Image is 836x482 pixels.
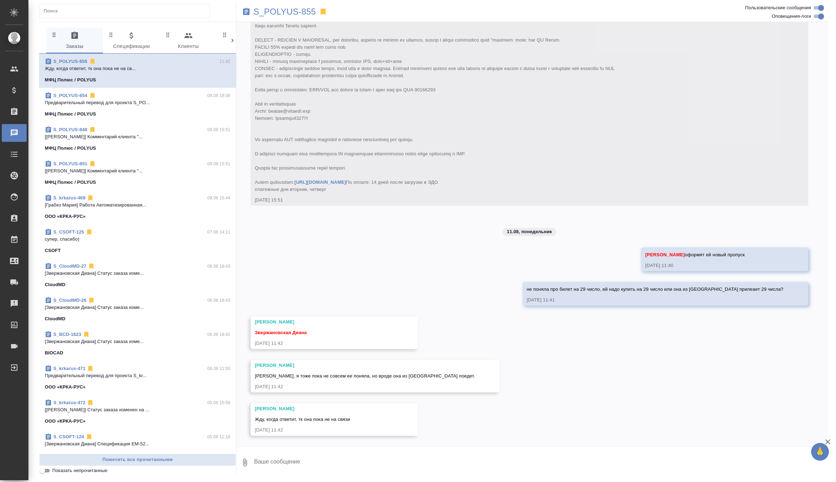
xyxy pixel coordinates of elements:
span: не поняла про билет на 29 число, ей надо купить на 29 число или она из [GEOGRAPHIC_DATA] прилеает... [527,286,783,292]
svg: Отписаться [89,160,96,167]
a: S_POLYUS-854 [53,93,87,98]
p: 07.08 14:11 [207,229,230,236]
a: S_CloudMD-26 [53,298,86,303]
span: Клиенты [164,31,213,51]
div: S_POLYUS-85408.08 18:06Предварительный перевод для проекта S_PO...МФЦ Полюс / POLYUS [39,88,236,122]
a: S_POLYUS-848 [53,127,87,132]
p: [[PERSON_NAME]] Комментарий клиента "... [45,167,230,175]
a: S_CSOFT-124 [53,434,84,439]
span: оформят ей новый пропуск [645,252,745,257]
p: ООО «КРКА-РУС» [45,418,86,425]
div: [DATE] 11:42 [255,383,475,390]
svg: Отписаться [88,297,95,304]
span: Пометить все прочитанными [43,456,232,464]
div: S_CloudMD-2606.08 18:43[Звержановская Диана] Статус заказа изме...CloudMD [39,293,236,327]
p: Жду, когда ответит, тк она пока не на св... [45,65,230,72]
span: Пользовательские сообщения [745,4,811,11]
p: 06.08 18:42 [207,331,230,338]
div: [DATE] 11:42 [255,340,393,347]
svg: Отписаться [83,331,90,338]
p: 08.08 15:51 [207,160,230,167]
svg: Отписаться [86,433,93,440]
a: S_krkarus-471 [53,366,85,371]
span: [PERSON_NAME] [645,252,685,257]
p: CloudMD [45,315,65,322]
span: [PERSON_NAME], я тоже пока не совсем ее поняла, но вроде она из [GEOGRAPHIC_DATA] поедет. [255,373,475,379]
p: 05.08 11:16 [207,433,230,440]
p: 06.08 11:55 [207,365,230,372]
p: [Звержановская Диана] Статус заказа изме... [45,270,230,277]
span: 🙏 [814,444,826,459]
svg: Отписаться [87,365,94,372]
div: [DATE] 11:41 [527,296,783,304]
a: S_POLYUS-855 [53,59,87,64]
p: 08.08 18:06 [207,92,230,99]
svg: Отписаться [87,194,94,202]
p: МФЦ Полюс / POLYUS [45,111,96,118]
p: [[PERSON_NAME]] Комментарий клиента "... [45,133,230,140]
div: S_CSOFT-12405.08 11:16[Звержановская Диана] Спецификация EM-52...CSOFT [39,429,236,463]
span: Входящие [221,31,269,51]
svg: Зажми и перетащи, чтобы поменять порядок вкладок [108,31,114,38]
a: S_CloudMD-27 [53,263,86,269]
div: S_POLYUS-85511:42Жду, когда ответит, тк она пока не на св...МФЦ Полюс / POLYUS [39,54,236,88]
a: S_BCD-1623 [53,332,81,337]
div: S_POLYUS-84808.08 15:51[[PERSON_NAME]] Комментарий клиента "...МФЦ Полюс / POLYUS [39,122,236,156]
div: [PERSON_NAME] [255,318,393,326]
a: S_krkarus-472 [53,400,85,405]
div: [PERSON_NAME] [255,362,475,369]
div: [DATE] 15:51 [255,197,783,204]
svg: Зажми и перетащи, чтобы поменять порядок вкладок [165,31,171,38]
p: [Звержановская Диана] Статус заказа изме... [45,338,230,345]
p: [Звержановская Диана] Спецификация EM-52... [45,440,230,448]
span: Показать непрочитанные [52,467,107,474]
p: Предварительный перевод для проекта S_kr... [45,372,230,379]
p: ООО «КРКА-РУС» [45,384,86,391]
p: 06.08 18:43 [207,297,230,304]
p: CloudMD [45,281,65,288]
div: S_krkarus-47106.08 11:55Предварительный перевод для проекта S_kr...ООО «КРКА-РУС» [39,361,236,395]
div: [DATE] 11:40 [645,262,783,269]
p: 08.08 15:44 [207,194,230,202]
div: S_POLYUS-85108.08 15:51[[PERSON_NAME]] Комментарий клиента "...МФЦ Полюс / POLYUS [39,156,236,190]
svg: Отписаться [87,399,94,406]
div: S_CloudMD-2706.08 18:43[Звержановская Диана] Статус заказа изме...CloudMD [39,258,236,293]
div: S_krkarus-46908.08 15:44[Грабко Мария] Работа Автоматизированная...ООО «КРКА-РУС» [39,190,236,224]
svg: Отписаться [89,58,96,65]
a: S_POLYUS-855 [253,8,316,15]
p: МФЦ Полюс / POLYUS [45,179,96,186]
svg: Отписаться [89,92,96,99]
p: 06.08 18:43 [207,263,230,270]
span: Оповещения-логи [772,13,811,20]
p: Предварительный перевод для проекта S_PO... [45,99,230,106]
p: BIOCAD [45,349,63,357]
a: [URL][DOMAIN_NAME] [294,180,346,185]
p: [[PERSON_NAME]] Статус заказа изменен на ... [45,406,230,413]
svg: Отписаться [88,263,95,270]
div: S_CSOFT-12507.08 14:11супер, спасибо)CSOFT [39,224,236,258]
p: ООО «КРКА-РУС» [45,213,86,220]
input: Поиск [44,6,210,16]
span: Звержановская Диана [255,330,307,335]
svg: Отписаться [86,229,93,236]
span: Заказы [50,31,99,51]
svg: Отписаться [89,126,96,133]
div: [DATE] 11:42 [255,427,393,434]
div: [PERSON_NAME] [255,405,393,412]
button: Пометить все прочитанными [39,454,236,466]
span: Спецификации [107,31,156,51]
p: [Грабко Мария] Работа Автоматизированная... [45,202,230,209]
p: 11:42 [219,58,230,65]
span: Жду, когда ответит, тк она пока не на связи [255,417,350,422]
svg: Зажми и перетащи, чтобы поменять порядок вкладок [221,31,228,38]
p: 05.08 15:56 [207,399,230,406]
p: CSOFT [45,452,61,459]
a: S_krkarus-469 [53,195,85,200]
div: S_krkarus-47205.08 15:56[[PERSON_NAME]] Статус заказа изменен на ...ООО «КРКА-РУС» [39,395,236,429]
a: S_CSOFT-125 [53,229,84,235]
p: CSOFT [45,247,61,254]
a: S_POLYUS-851 [53,161,87,166]
p: супер, спасибо) [45,236,230,243]
p: МФЦ Полюс / POLYUS [45,76,96,84]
